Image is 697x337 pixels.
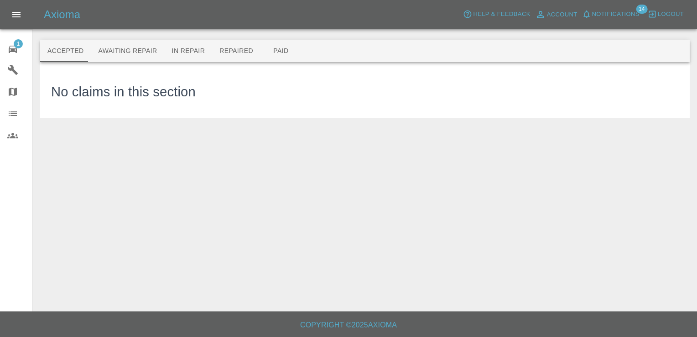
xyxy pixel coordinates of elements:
span: 14 [636,5,647,14]
h6: Copyright © 2025 Axioma [7,319,690,332]
button: Accepted [40,40,91,62]
a: Account [533,7,580,22]
button: Logout [645,7,686,21]
span: Logout [658,9,684,20]
button: In Repair [165,40,213,62]
span: Notifications [592,9,640,20]
button: Help & Feedback [461,7,532,21]
button: Paid [260,40,302,62]
button: Repaired [212,40,260,62]
span: Help & Feedback [473,9,530,20]
button: Open drawer [5,4,27,26]
button: Notifications [580,7,642,21]
h5: Axioma [44,7,80,22]
span: 1 [14,39,23,48]
button: Awaiting Repair [91,40,164,62]
span: Account [547,10,577,20]
h3: No claims in this section [51,82,196,102]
